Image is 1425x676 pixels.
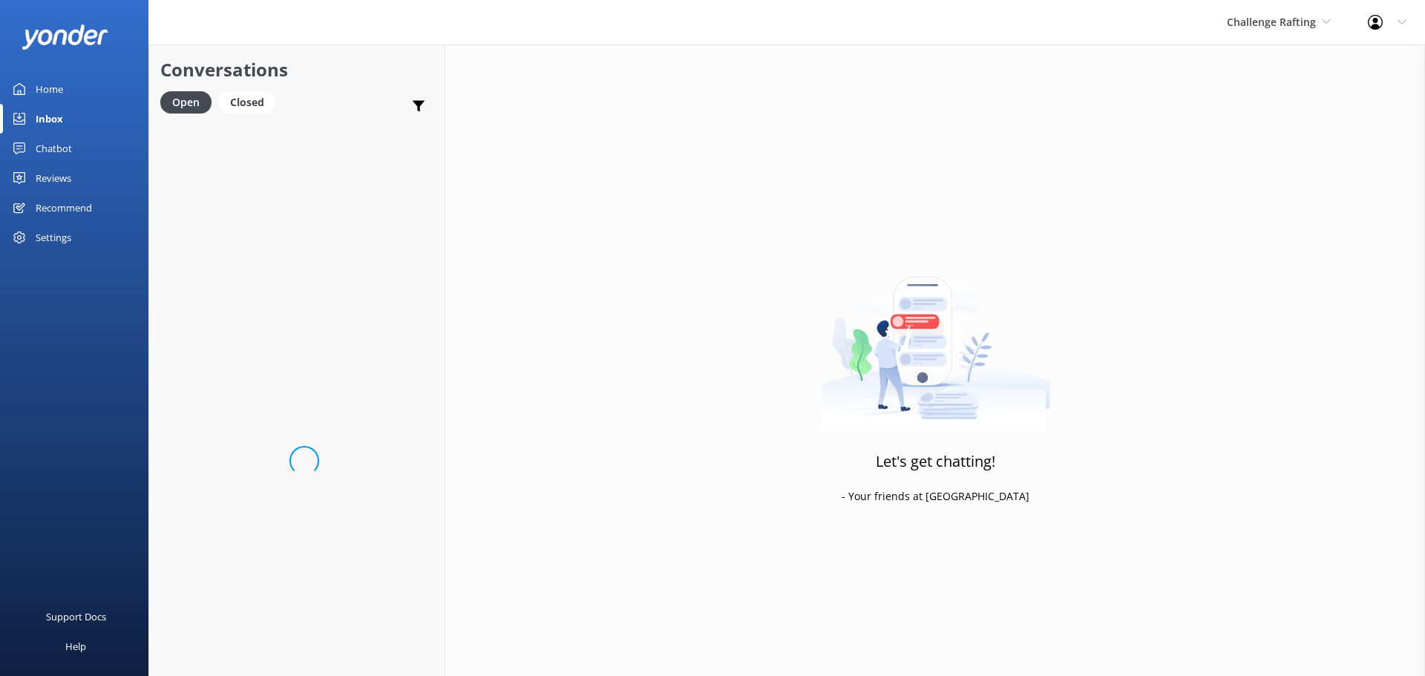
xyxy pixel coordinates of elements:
[160,93,219,110] a: Open
[36,74,63,104] div: Home
[219,93,283,110] a: Closed
[36,134,72,163] div: Chatbot
[65,631,86,661] div: Help
[36,223,71,252] div: Settings
[36,163,71,193] div: Reviews
[36,193,92,223] div: Recommend
[160,91,212,114] div: Open
[46,602,106,631] div: Support Docs
[219,91,275,114] div: Closed
[842,488,1029,505] p: - Your friends at [GEOGRAPHIC_DATA]
[876,450,995,473] h3: Let's get chatting!
[160,56,433,84] h2: Conversations
[22,24,108,49] img: yonder-white-logo.png
[36,104,63,134] div: Inbox
[1227,15,1316,29] span: Challenge Rafting
[821,246,1050,431] img: artwork of a man stealing a conversation from at giant smartphone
